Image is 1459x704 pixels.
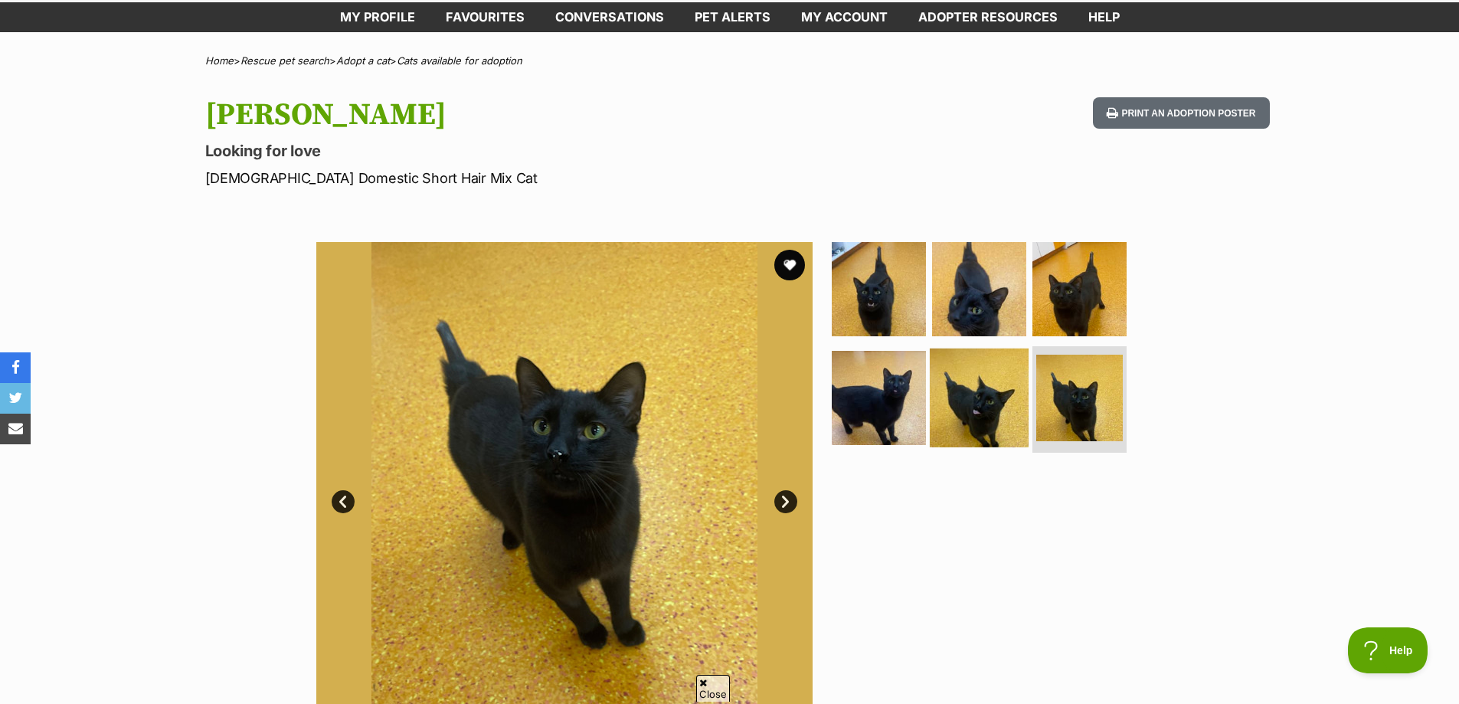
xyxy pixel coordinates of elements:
a: Help [1073,2,1135,32]
a: My account [786,2,903,32]
a: Rescue pet search [240,54,329,67]
iframe: Help Scout Beacon - Open [1348,627,1428,673]
a: Adopt a cat [336,54,390,67]
img: Photo of Winston [832,351,926,445]
div: > > > [167,55,1293,67]
a: My profile [325,2,430,32]
button: favourite [774,250,805,280]
img: Photo of Winston [832,242,926,336]
img: Photo of Winston [1032,242,1127,336]
h1: [PERSON_NAME] [205,97,853,133]
button: Print an adoption poster [1093,97,1269,129]
a: Pet alerts [679,2,786,32]
img: Photo of Winston [1036,355,1123,441]
p: Looking for love [205,140,853,162]
a: Cats available for adoption [397,54,522,67]
a: Adopter resources [903,2,1073,32]
p: [DEMOGRAPHIC_DATA] Domestic Short Hair Mix Cat [205,168,853,188]
a: conversations [540,2,679,32]
a: Prev [332,490,355,513]
a: Home [205,54,234,67]
img: Photo of Winston [932,242,1026,336]
span: Close [696,675,730,702]
a: Favourites [430,2,540,32]
img: Photo of Winston [930,348,1029,447]
a: Next [774,490,797,513]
